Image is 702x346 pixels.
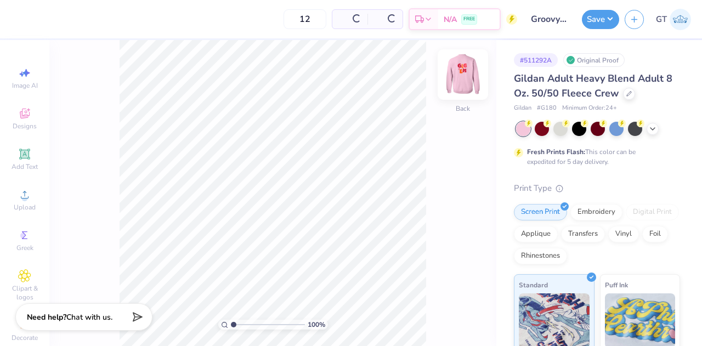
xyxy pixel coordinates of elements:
[514,226,558,242] div: Applique
[456,104,470,114] div: Back
[626,204,679,220] div: Digital Print
[642,226,668,242] div: Foil
[514,182,680,195] div: Print Type
[284,9,326,29] input: – –
[561,226,605,242] div: Transfers
[12,333,38,342] span: Decorate
[537,104,557,113] span: # G180
[656,13,667,26] span: GT
[523,8,576,30] input: Untitled Design
[514,248,567,264] div: Rhinestones
[12,81,38,90] span: Image AI
[514,72,672,100] span: Gildan Adult Heavy Blend Adult 8 Oz. 50/50 Fleece Crew
[527,147,662,167] div: This color can be expedited for 5 day delivery.
[563,53,625,67] div: Original Proof
[514,104,531,113] span: Gildan
[519,279,548,291] span: Standard
[14,203,36,212] span: Upload
[463,15,475,23] span: FREE
[605,279,628,291] span: Puff Ink
[670,9,691,30] img: Gayathree Thangaraj
[514,204,567,220] div: Screen Print
[12,162,38,171] span: Add Text
[66,312,112,322] span: Chat with us.
[5,284,44,302] span: Clipart & logos
[608,226,639,242] div: Vinyl
[444,14,457,25] span: N/A
[27,312,66,322] strong: Need help?
[570,204,622,220] div: Embroidery
[562,104,617,113] span: Minimum Order: 24 +
[16,243,33,252] span: Greek
[308,320,325,330] span: 100 %
[582,10,619,29] button: Save
[527,148,585,156] strong: Fresh Prints Flash:
[656,9,691,30] a: GT
[13,122,37,131] span: Designs
[441,53,485,97] img: Back
[514,53,558,67] div: # 511292A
